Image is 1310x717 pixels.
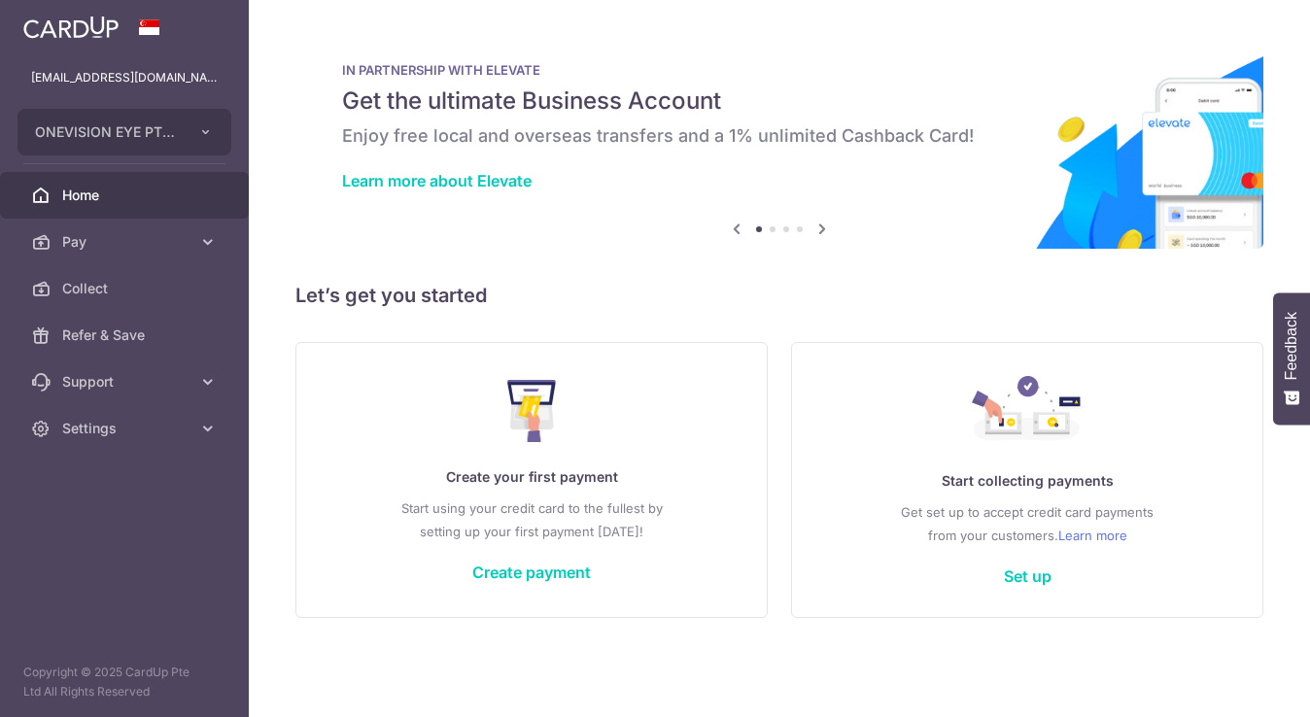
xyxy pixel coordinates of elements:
[62,279,190,298] span: Collect
[295,280,1263,311] h5: Let’s get you started
[335,465,728,489] p: Create your first payment
[1004,566,1051,586] a: Set up
[62,325,190,345] span: Refer & Save
[62,186,190,205] span: Home
[295,31,1263,249] img: Renovation banner
[1283,312,1300,380] span: Feedback
[1058,524,1127,547] a: Learn more
[1185,659,1291,707] iframe: Opens a widget where you can find more information
[62,372,190,392] span: Support
[831,500,1224,547] p: Get set up to accept credit card payments from your customers.
[31,68,218,87] p: [EMAIL_ADDRESS][DOMAIN_NAME]
[342,124,1217,148] h6: Enjoy free local and overseas transfers and a 1% unlimited Cashback Card!
[342,62,1217,78] p: IN PARTNERSHIP WITH ELEVATE
[35,122,179,142] span: ONEVISION EYE PTE. LTD.
[342,171,532,190] a: Learn more about Elevate
[62,419,190,438] span: Settings
[335,496,728,543] p: Start using your credit card to the fullest by setting up your first payment [DATE]!
[342,85,1217,117] h5: Get the ultimate Business Account
[23,16,119,39] img: CardUp
[831,469,1224,493] p: Start collecting payments
[972,376,1083,446] img: Collect Payment
[1273,292,1310,425] button: Feedback - Show survey
[507,380,557,442] img: Make Payment
[472,563,591,582] a: Create payment
[62,232,190,252] span: Pay
[17,109,231,155] button: ONEVISION EYE PTE. LTD.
